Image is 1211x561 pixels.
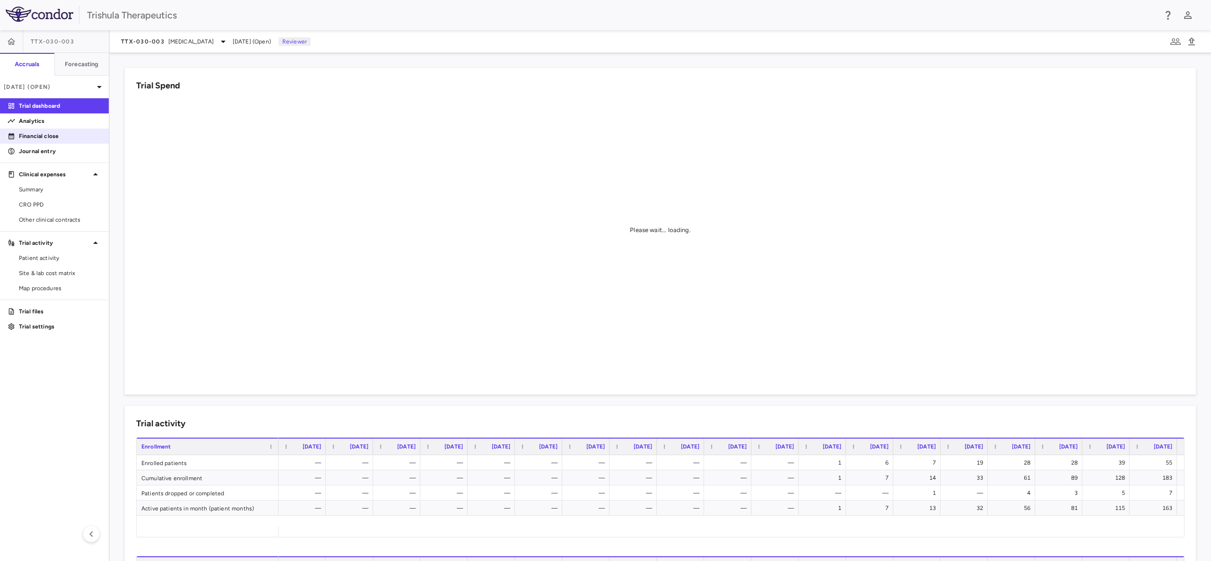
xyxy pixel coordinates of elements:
[1012,443,1030,450] span: [DATE]
[19,322,101,331] p: Trial settings
[382,455,416,470] div: —
[854,470,889,485] div: 7
[854,455,889,470] div: 6
[137,455,279,470] div: Enrolled patients
[429,485,463,501] div: —
[870,443,889,450] span: [DATE]
[807,470,841,485] div: 1
[303,443,321,450] span: [DATE]
[136,79,180,92] h6: Trial Spend
[681,443,699,450] span: [DATE]
[854,485,889,501] div: —
[334,455,368,470] div: —
[775,443,794,450] span: [DATE]
[571,485,605,501] div: —
[19,170,90,179] p: Clinical expenses
[630,226,690,234] div: Please wait... loading.
[523,470,558,485] div: —
[19,269,101,277] span: Site & lab cost matrix
[136,417,185,430] h6: Trial activity
[1091,485,1125,501] div: 5
[996,485,1030,501] div: 4
[1138,485,1172,501] div: 7
[823,443,841,450] span: [DATE]
[65,60,99,69] h6: Forecasting
[665,470,699,485] div: —
[350,443,368,450] span: [DATE]
[1091,470,1125,485] div: 128
[902,470,936,485] div: 14
[523,455,558,470] div: —
[523,501,558,516] div: —
[429,455,463,470] div: —
[996,501,1030,516] div: 56
[949,501,983,516] div: 32
[1044,485,1078,501] div: 3
[6,7,73,22] img: logo-full-SnFGN8VE.png
[287,470,321,485] div: —
[429,470,463,485] div: —
[429,501,463,516] div: —
[141,443,171,450] span: Enrollment
[760,455,794,470] div: —
[492,443,510,450] span: [DATE]
[444,443,463,450] span: [DATE]
[665,455,699,470] div: —
[996,470,1030,485] div: 61
[965,443,983,450] span: [DATE]
[19,200,101,209] span: CRO PPD
[523,485,558,501] div: —
[19,185,101,194] span: Summary
[287,485,321,501] div: —
[121,38,165,45] span: TTX-030-003
[665,501,699,516] div: —
[665,485,699,501] div: —
[807,501,841,516] div: 1
[1091,501,1125,516] div: 115
[571,455,605,470] div: —
[1138,455,1172,470] div: 55
[618,455,652,470] div: —
[1059,443,1078,450] span: [DATE]
[902,501,936,516] div: 13
[949,470,983,485] div: 33
[618,485,652,501] div: —
[996,455,1030,470] div: 28
[137,485,279,500] div: Patients dropped or completed
[1154,443,1172,450] span: [DATE]
[19,254,101,262] span: Patient activity
[634,443,652,450] span: [DATE]
[1138,470,1172,485] div: 183
[137,470,279,485] div: Cumulative enrollment
[19,147,101,155] p: Journal entry
[807,455,841,470] div: 1
[19,307,101,316] p: Trial files
[87,8,1156,22] div: Trishula Therapeutics
[19,102,101,110] p: Trial dashboard
[902,455,936,470] div: 7
[807,485,841,501] div: —
[382,470,416,485] div: —
[902,485,936,501] div: 1
[760,470,794,485] div: —
[713,485,747,501] div: —
[279,37,311,46] p: Reviewer
[713,470,747,485] div: —
[476,501,510,516] div: —
[476,485,510,501] div: —
[618,501,652,516] div: —
[571,470,605,485] div: —
[382,501,416,516] div: —
[15,60,39,69] h6: Accruals
[233,37,271,46] span: [DATE] (Open)
[949,455,983,470] div: 19
[539,443,558,450] span: [DATE]
[713,455,747,470] div: —
[19,284,101,293] span: Map procedures
[1138,501,1172,516] div: 163
[19,239,90,247] p: Trial activity
[854,501,889,516] div: 7
[19,117,101,125] p: Analytics
[19,132,101,140] p: Financial close
[586,443,605,450] span: [DATE]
